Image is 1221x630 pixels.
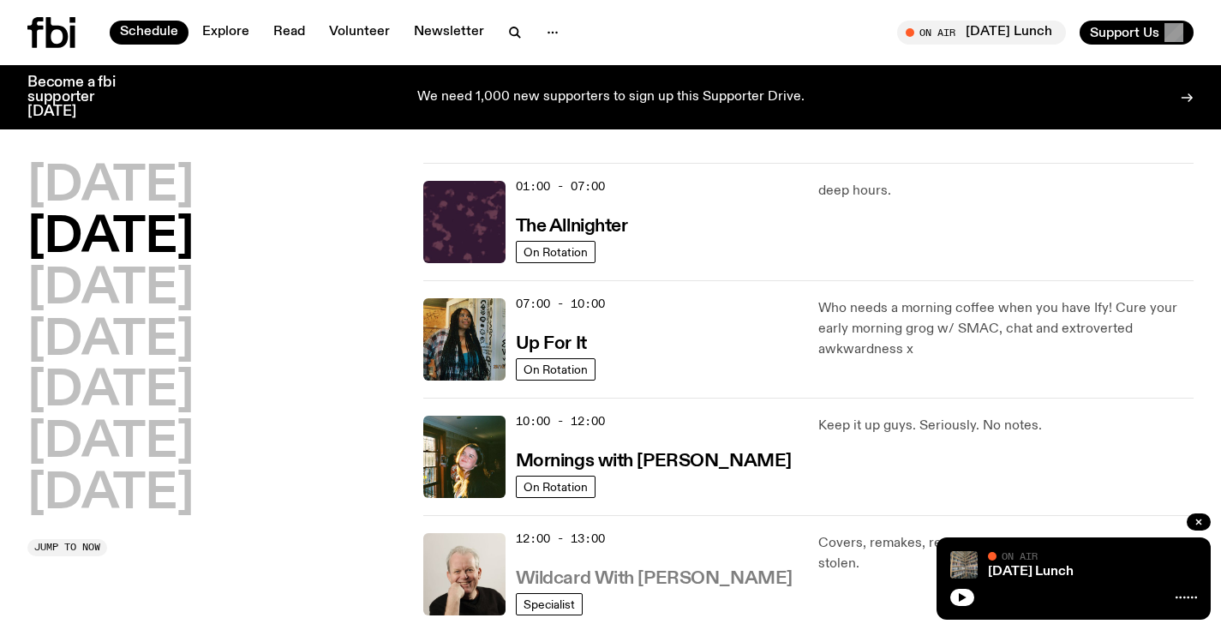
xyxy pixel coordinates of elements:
[950,551,978,579] img: A corner shot of the fbi music library
[27,214,194,262] button: [DATE]
[516,570,793,588] h3: Wildcard With [PERSON_NAME]
[524,245,588,258] span: On Rotation
[1002,550,1038,561] span: On Air
[516,241,596,263] a: On Rotation
[897,21,1066,45] button: On Air[DATE] Lunch
[516,218,628,236] h3: The Allnighter
[988,565,1074,579] a: [DATE] Lunch
[423,533,506,615] img: Stuart is smiling charmingly, wearing a black t-shirt against a stark white background.
[192,21,260,45] a: Explore
[818,416,1194,436] p: Keep it up guys. Seriously. No notes.
[27,266,194,314] button: [DATE]
[34,543,100,552] span: Jump to now
[27,419,194,467] button: [DATE]
[818,533,1194,574] p: Covers, remakes, re-hashes + all things borrowed and stolen.
[516,449,792,471] a: Mornings with [PERSON_NAME]
[1080,21,1194,45] button: Support Us
[27,471,194,519] button: [DATE]
[319,21,400,45] a: Volunteer
[516,531,605,547] span: 12:00 - 13:00
[417,90,805,105] p: We need 1,000 new supporters to sign up this Supporter Drive.
[516,178,605,195] span: 01:00 - 07:00
[524,363,588,375] span: On Rotation
[516,335,587,353] h3: Up For It
[516,593,583,615] a: Specialist
[516,476,596,498] a: On Rotation
[423,416,506,498] img: Freya smiles coyly as she poses for the image.
[516,214,628,236] a: The Allnighter
[27,539,107,556] button: Jump to now
[516,332,587,353] a: Up For It
[516,453,792,471] h3: Mornings with [PERSON_NAME]
[516,567,793,588] a: Wildcard With [PERSON_NAME]
[423,298,506,381] img: Ify - a Brown Skin girl with black braided twists, looking up to the side with her tongue stickin...
[1090,25,1159,40] span: Support Us
[404,21,494,45] a: Newsletter
[27,163,194,211] button: [DATE]
[516,413,605,429] span: 10:00 - 12:00
[516,358,596,381] a: On Rotation
[27,317,194,365] button: [DATE]
[110,21,189,45] a: Schedule
[818,181,1194,201] p: deep hours.
[27,75,137,119] h3: Become a fbi supporter [DATE]
[263,21,315,45] a: Read
[516,296,605,312] span: 07:00 - 10:00
[27,368,194,416] button: [DATE]
[818,298,1194,360] p: Who needs a morning coffee when you have Ify! Cure your early morning grog w/ SMAC, chat and extr...
[524,480,588,493] span: On Rotation
[524,597,575,610] span: Specialist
